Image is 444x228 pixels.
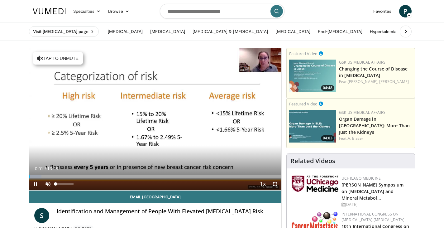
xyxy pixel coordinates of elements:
button: Unmute [42,178,54,190]
h4: Identification and Management of People With Elevated [MEDICAL_DATA] Risk [57,208,277,215]
div: Progress Bar [29,175,282,178]
a: Hyperkalemia [366,25,400,38]
button: Pause [29,178,42,190]
a: International Congress on [MEDICAL_DATA] [MEDICAL_DATA] [341,211,404,222]
div: Feat. [339,136,412,141]
img: e91ec583-8f54-4b52-99b4-be941cf021de.png.150x105_q85_crop-smart_upscale.jpg [289,110,336,143]
a: 04:48 [289,60,336,92]
a: Favorites [370,5,395,17]
button: Playback Rate [256,178,269,190]
small: Featured Video [289,101,317,107]
a: [PERSON_NAME] Symposium on [MEDICAL_DATA] and Mineral Metabol… [341,182,403,201]
video-js: Video Player [29,48,282,191]
a: Changing the Course of Disease in [MEDICAL_DATA] [339,66,408,78]
span: 04:03 [321,135,334,141]
a: P [399,5,412,17]
a: Browse [104,5,133,17]
a: UChicago Medicine [341,176,381,181]
a: GSK US Medical Affairs [339,60,385,65]
img: 5f87bdfb-7fdf-48f0-85f3-b6bcda6427bf.jpg.150x105_q85_autocrop_double_scale_upscale_version-0.2.jpg [292,176,338,192]
button: Tap to unmute [33,52,83,65]
a: Email [GEOGRAPHIC_DATA] [29,191,282,203]
a: S [34,208,49,223]
a: [PERSON_NAME], [348,79,378,84]
h4: Related Videos [290,157,335,165]
a: Specialties [69,5,105,17]
a: Organ Damage in [GEOGRAPHIC_DATA]: More Than Just the Kidneys [339,116,410,135]
span: / [45,166,46,171]
a: GSK US Medical Affairs [339,110,385,115]
span: 04:48 [321,85,334,91]
a: [MEDICAL_DATA] [272,25,314,38]
span: 0:01 [35,166,43,171]
a: End-[MEDICAL_DATA] [314,25,366,38]
a: [MEDICAL_DATA] [146,25,189,38]
a: [MEDICAL_DATA] [104,25,146,38]
a: 04:03 [289,110,336,143]
button: Fullscreen [269,178,281,190]
div: Volume Level [56,183,74,185]
img: VuMedi Logo [33,8,66,14]
a: A. Blazer [348,136,364,141]
a: [MEDICAL_DATA] & [MEDICAL_DATA] [189,25,272,38]
small: Featured Video [289,51,317,56]
input: Search topics, interventions [160,4,284,19]
span: 13:28 [47,166,58,171]
a: [PERSON_NAME] [379,79,409,84]
div: [DATE] [341,202,410,207]
a: Visit [MEDICAL_DATA] page [29,26,99,37]
img: 617c1126-5952-44a1-b66c-75ce0166d71c.png.150x105_q85_crop-smart_upscale.jpg [289,60,336,92]
div: Feat. [339,79,412,85]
